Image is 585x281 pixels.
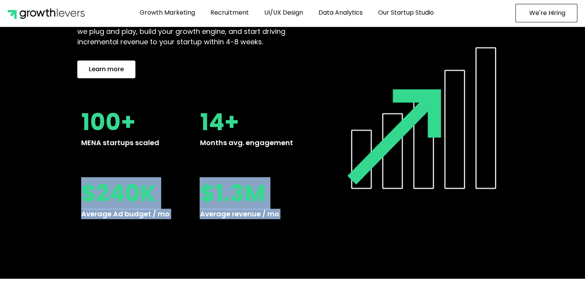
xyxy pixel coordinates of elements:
[89,66,124,72] span: Learn more
[258,4,308,22] a: UI/UX Design
[81,110,192,134] h2: 100+
[81,137,192,148] p: MENA startups scaled
[200,209,311,219] p: Average revenue / mo
[200,110,311,134] h2: 14+
[81,209,192,219] p: Average Ad budget / mo
[134,4,201,22] a: Growth Marketing
[77,16,315,47] span: Bring a solid product, and we’ll scale it. As an extension of your team, we plug and play, build ...
[372,4,439,22] a: Our Startup Studio
[205,4,254,22] a: Recruitment
[81,182,192,205] h2: $240K
[312,4,368,22] a: Data Analytics
[77,60,135,78] a: Learn more
[200,137,311,148] p: Months avg. engagement
[529,10,565,16] span: We're Hiring
[93,4,480,22] nav: Menu
[200,182,311,205] h2: $1.3M
[515,4,577,22] a: We're Hiring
